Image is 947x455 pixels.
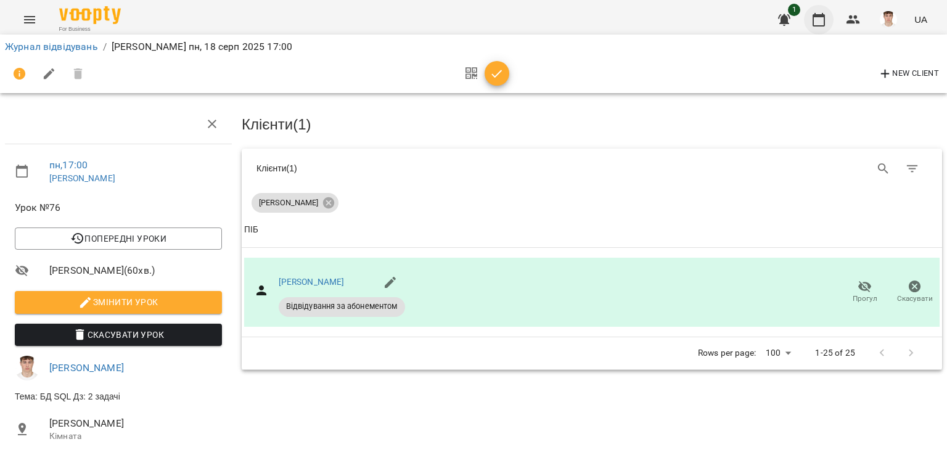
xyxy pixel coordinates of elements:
[761,344,795,362] div: 100
[840,275,890,309] button: Прогул
[875,64,942,84] button: New Client
[909,8,932,31] button: UA
[49,362,124,374] a: [PERSON_NAME]
[103,39,107,54] li: /
[15,200,222,215] span: Урок №76
[5,41,98,52] a: Журнал відвідувань
[869,154,898,184] button: Search
[880,11,897,28] img: 8fe045a9c59afd95b04cf3756caf59e6.jpg
[25,295,212,309] span: Змінити урок
[890,275,940,309] button: Скасувати
[279,301,405,312] span: Відвідування за абонементом
[252,197,326,208] span: [PERSON_NAME]
[252,193,338,213] div: [PERSON_NAME]
[898,154,927,184] button: Фільтр
[49,173,115,183] a: [PERSON_NAME]
[15,324,222,346] button: Скасувати Урок
[5,385,232,408] li: Тема: БД SQL Дз: 2 задачі
[15,356,39,380] img: 8fe045a9c59afd95b04cf3756caf59e6.jpg
[49,416,222,431] span: [PERSON_NAME]
[698,347,756,359] p: Rows per page:
[15,5,44,35] button: Menu
[49,263,222,278] span: [PERSON_NAME] ( 60 хв. )
[49,430,222,443] p: Кімната
[242,149,942,188] div: Table Toolbar
[256,162,583,174] div: Клієнти ( 1 )
[25,231,212,246] span: Попередні уроки
[59,6,121,24] img: Voopty Logo
[15,291,222,313] button: Змінити урок
[244,223,258,237] div: Sort
[279,277,345,287] a: [PERSON_NAME]
[49,159,88,171] a: пн , 17:00
[25,327,212,342] span: Скасувати Урок
[112,39,292,54] p: [PERSON_NAME] пн, 18 серп 2025 17:00
[244,223,258,237] div: ПІБ
[244,223,940,237] span: ПІБ
[815,347,855,359] p: 1-25 of 25
[897,293,933,304] span: Скасувати
[788,4,800,16] span: 1
[853,293,877,304] span: Прогул
[5,39,942,54] nav: breadcrumb
[15,227,222,250] button: Попередні уроки
[242,117,942,133] h3: Клієнти ( 1 )
[878,67,939,81] span: New Client
[59,25,121,33] span: For Business
[914,13,927,26] span: UA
